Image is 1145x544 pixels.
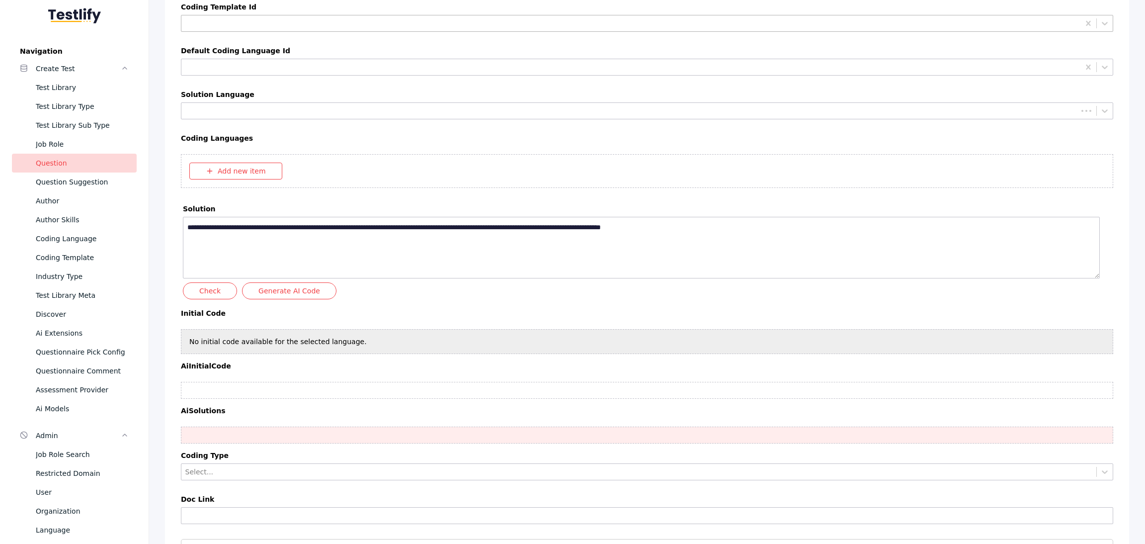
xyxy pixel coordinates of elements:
[36,449,129,460] div: Job Role Search
[36,327,129,339] div: Ai Extensions
[36,289,129,301] div: Test Library Meta
[181,47,1113,55] label: Default Coding Language Id
[36,365,129,377] div: Questionnaire Comment
[12,521,137,540] a: Language
[181,3,1113,11] label: Coding Template Id
[181,134,1113,142] label: Coding Languages
[36,467,129,479] div: Restricted Domain
[48,8,101,23] img: Testlify - Backoffice
[36,100,129,112] div: Test Library Type
[181,495,1113,503] label: Doc Link
[183,282,237,299] button: Check
[12,483,137,502] a: User
[36,233,129,245] div: Coding Language
[12,173,137,191] a: Question Suggestion
[12,362,137,380] a: Questionnaire Comment
[36,82,129,93] div: Test Library
[181,407,1113,415] label: aiSolutions
[12,47,137,55] label: Navigation
[181,91,1113,98] label: Solution Language
[189,163,282,180] button: Add new item
[12,191,137,210] a: Author
[36,271,129,282] div: Industry Type
[183,205,1111,213] label: solution
[36,119,129,131] div: Test Library Sub Type
[12,445,137,464] a: Job Role Search
[12,399,137,418] a: Ai Models
[36,63,121,75] div: Create Test
[181,452,1113,459] label: Coding Type
[12,210,137,229] a: Author Skills
[12,464,137,483] a: Restricted Domain
[36,524,129,536] div: Language
[181,362,1113,370] label: aiInitialCode
[36,138,129,150] div: Job Role
[12,286,137,305] a: Test Library Meta
[36,403,129,415] div: Ai Models
[12,135,137,154] a: Job Role
[36,195,129,207] div: Author
[12,343,137,362] a: Questionnaire Pick Config
[12,78,137,97] a: Test Library
[12,154,137,173] a: Question
[36,176,129,188] div: Question Suggestion
[12,248,137,267] a: Coding Template
[36,505,129,517] div: Organization
[12,267,137,286] a: Industry Type
[12,229,137,248] a: Coding Language
[12,116,137,135] a: Test Library Sub Type
[242,282,336,299] button: Generate AI Code
[12,97,137,116] a: Test Library Type
[36,486,129,498] div: User
[189,338,367,346] p: No initial code available for the selected language.
[36,430,121,442] div: Admin
[12,502,137,521] a: Organization
[36,308,129,320] div: Discover
[12,324,137,343] a: Ai Extensions
[181,309,1113,317] label: Initial Code
[36,346,129,358] div: Questionnaire Pick Config
[36,384,129,396] div: Assessment Provider
[36,214,129,226] div: Author Skills
[12,305,137,324] a: Discover
[36,252,129,264] div: Coding Template
[12,380,137,399] a: Assessment Provider
[36,157,129,169] div: Question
